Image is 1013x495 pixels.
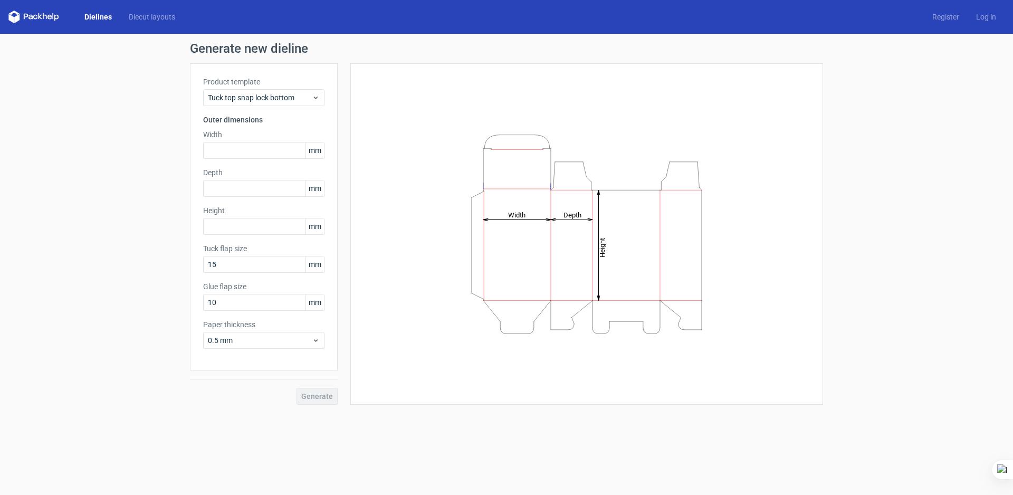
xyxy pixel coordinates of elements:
span: mm [305,180,324,196]
label: Product template [203,77,324,87]
span: Tuck top snap lock bottom [208,92,312,103]
label: Width [203,129,324,140]
label: Tuck flap size [203,243,324,254]
a: Register [924,12,968,22]
tspan: Depth [563,211,581,218]
span: mm [305,294,324,310]
span: mm [305,218,324,234]
span: mm [305,142,324,158]
a: Diecut layouts [120,12,184,22]
h1: Generate new dieline [190,42,823,55]
tspan: Height [598,237,606,257]
tspan: Width [508,211,525,218]
a: Log in [968,12,1005,22]
label: Glue flap size [203,281,324,292]
span: 0.5 mm [208,335,312,346]
label: Paper thickness [203,319,324,330]
label: Depth [203,167,324,178]
h3: Outer dimensions [203,115,324,125]
label: Height [203,205,324,216]
span: mm [305,256,324,272]
a: Dielines [76,12,120,22]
